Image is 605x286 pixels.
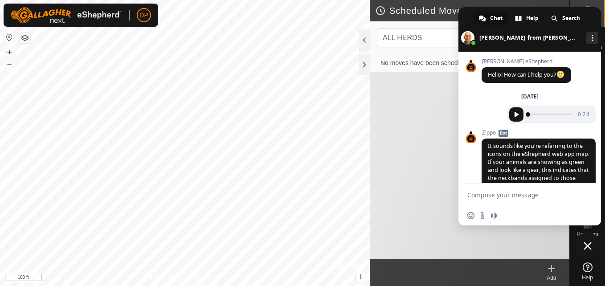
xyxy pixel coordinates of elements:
[562,12,580,25] span: Search
[488,71,565,78] span: Hello! How can I help you?
[510,12,545,25] div: Help
[509,107,523,122] span: Play audio
[499,130,508,137] span: Bot
[375,5,569,16] h2: Scheduled Moves
[482,130,596,136] span: Zippo
[490,12,503,25] span: Chat
[491,212,498,219] span: Audio message
[570,259,605,284] a: Help
[479,212,486,219] span: Send a file
[576,232,598,237] span: Heatmap
[194,274,220,282] a: Contact Us
[11,7,122,23] img: Gallagher Logo
[582,275,593,280] span: Help
[379,29,542,47] span: ALL HERDS
[150,274,183,282] a: Privacy Policy
[467,212,474,219] span: Insert an emoji
[482,58,571,65] span: [PERSON_NAME] eShepherd
[139,11,148,20] span: DP
[526,12,539,25] span: Help
[4,58,15,69] button: –
[574,233,601,259] div: Close chat
[373,59,502,66] span: No moves have been scheduled.
[521,94,539,99] div: [DATE]
[360,273,362,281] span: i
[4,32,15,43] button: Reset Map
[586,32,598,44] div: More channels
[467,191,572,199] textarea: Compose your message...
[534,274,569,282] div: Add
[474,12,509,25] div: Chat
[578,110,589,118] span: 0:24
[4,47,15,57] button: +
[383,34,422,41] span: ALL HERDS
[356,272,366,282] button: i
[20,33,30,43] button: Map Layers
[546,12,586,25] div: Search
